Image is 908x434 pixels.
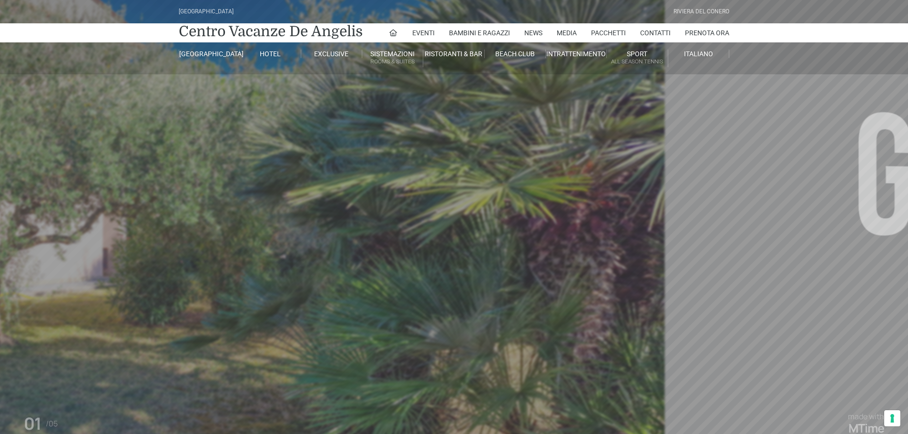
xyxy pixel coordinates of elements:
a: Ristoranti & Bar [423,50,484,58]
a: Hotel [240,50,301,58]
a: SistemazioniRooms & Suites [362,50,423,67]
a: Contatti [640,23,671,42]
a: Centro Vacanze De Angelis [179,22,363,41]
a: Italiano [668,50,729,58]
a: News [524,23,542,42]
a: Intrattenimento [546,50,607,58]
div: Riviera Del Conero [673,7,729,16]
button: Le tue preferenze relative al consenso per le tecnologie di tracciamento [884,410,900,426]
a: Media [557,23,577,42]
a: [GEOGRAPHIC_DATA] [179,50,240,58]
small: Rooms & Suites [362,57,423,66]
a: Beach Club [485,50,546,58]
a: Prenota Ora [685,23,729,42]
a: Exclusive [301,50,362,58]
a: Pacchetti [591,23,626,42]
a: Eventi [412,23,435,42]
a: SportAll Season Tennis [607,50,668,67]
span: Italiano [684,50,713,58]
small: All Season Tennis [607,57,667,66]
div: [GEOGRAPHIC_DATA] [179,7,234,16]
a: Bambini e Ragazzi [449,23,510,42]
